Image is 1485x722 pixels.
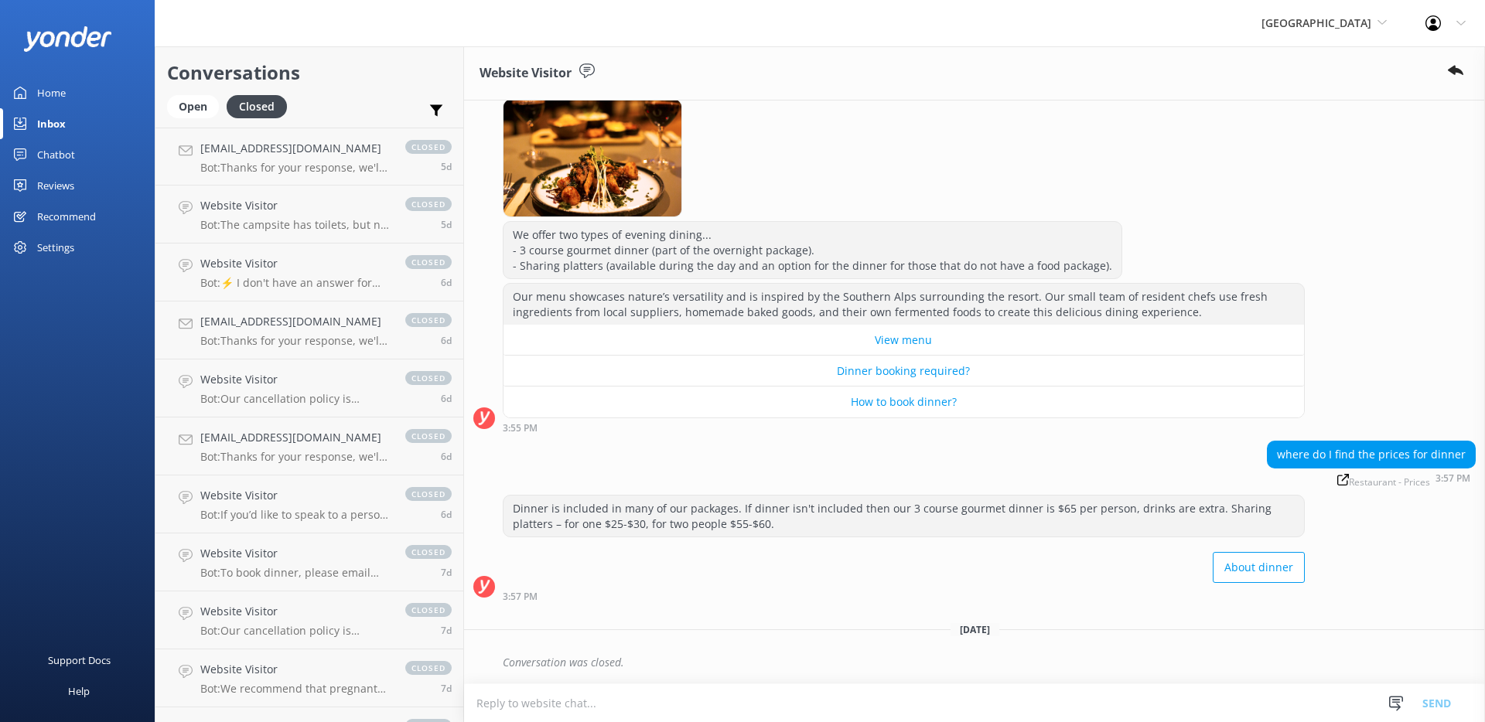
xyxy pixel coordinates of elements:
span: Sep 10 2025 06:31pm (UTC +12:00) Pacific/Auckland [441,276,452,289]
p: Bot: Our cancellation policy is flexible. If you cancel more than 48 hours in advance of your boo... [200,624,390,638]
h4: Website Visitor [200,603,390,620]
h4: Website Visitor [200,197,390,214]
h3: Website Visitor [480,63,572,83]
strong: 3:57 PM [503,592,538,601]
div: 2024-09-21T21:58:20.850 [473,649,1476,676]
img: yonder-white-logo.png [23,26,112,52]
span: closed [405,603,452,617]
div: We offer two types of evening dining... - 3 course gourmet dinner (part of the overnight package)... [504,222,1121,278]
h4: Website Visitor [200,487,390,504]
span: [GEOGRAPHIC_DATA] [1261,15,1371,30]
span: Sep 11 2025 03:07pm (UTC +12:00) Pacific/Auckland [441,218,452,231]
div: Help [68,676,90,707]
div: Support Docs [48,645,111,676]
a: Website VisitorBot:Our cancellation policy is flexible. If you cancel more than 48 hours in advan... [155,359,463,417]
span: Restaurant - Prices [1337,474,1430,487]
h4: Website Visitor [200,255,390,272]
p: Bot: Thanks for your response, we'll get back to you as soon as we can during opening hours. [200,450,390,464]
span: closed [405,313,452,327]
span: closed [405,371,452,385]
p: Bot: If you’d like to speak to a person on the Maruia Hot Springs team, please email [EMAIL_ADDRE... [200,508,390,522]
p: Bot: Thanks for your response, we'll get back to you as soon as we can during opening hours. [200,334,390,348]
h4: Website Visitor [200,371,390,388]
a: Website VisitorBot:To book dinner, please email Maruia Hot Springs or select the option when book... [155,533,463,591]
span: Sep 09 2025 09:49pm (UTC +12:00) Pacific/Auckland [441,624,452,637]
span: closed [405,255,452,269]
a: [EMAIL_ADDRESS][DOMAIN_NAME]Bot:Thanks for your response, we'll get back to you as soon as we can... [155,301,463,359]
span: closed [405,429,452,443]
span: [DATE] [951,623,999,636]
p: Bot: Our cancellation policy is flexible. If you cancel more than 48 hours in advance of your boo... [200,392,390,406]
span: closed [405,197,452,211]
h4: [EMAIL_ADDRESS][DOMAIN_NAME] [200,313,390,330]
h2: Conversations [167,58,452,87]
strong: 3:57 PM [1435,474,1470,487]
div: Conversation was closed. [503,649,1476,676]
span: closed [405,140,452,154]
h4: [EMAIL_ADDRESS][DOMAIN_NAME] [200,429,390,446]
h4: Website Visitor [200,545,390,562]
a: Closed [227,97,295,114]
span: Sep 10 2025 03:49pm (UTC +12:00) Pacific/Auckland [441,334,452,347]
div: Closed [227,95,287,118]
div: Sep 17 2024 09:57am (UTC +12:00) Pacific/Auckland [1267,472,1476,487]
span: Sep 12 2025 12:28am (UTC +12:00) Pacific/Auckland [441,160,452,173]
p: Bot: Thanks for your response, we'll get back to you as soon as we can during opening hours. [200,161,390,175]
a: Open [167,97,227,114]
a: Website VisitorBot:The campsite has toilets, but no other facilities such as cooking or washing f... [155,186,463,244]
a: Website VisitorBot:We recommend that pregnant women are cautious when bathing in hot mineral wate... [155,649,463,707]
h4: [EMAIL_ADDRESS][DOMAIN_NAME] [200,140,390,157]
p: Bot: The campsite has toilets, but no other facilities such as cooking or washing facilities. Sho... [200,218,390,232]
p: Bot: To book dinner, please email Maruia Hot Springs or select the option when booking a package ... [200,566,390,580]
a: Website VisitorBot:If you’d like to speak to a person on the Maruia Hot Springs team, please emai... [155,475,463,533]
span: Sep 09 2025 07:54pm (UTC +12:00) Pacific/Auckland [441,682,452,695]
span: Sep 10 2025 01:30pm (UTC +12:00) Pacific/Auckland [441,392,452,405]
div: Reviews [37,170,74,201]
button: Dinner booking required? [504,356,1304,387]
strong: 3:55 PM [503,424,538,433]
a: Website VisitorBot:Our cancellation policy is flexible. If you cancel more than 48 hours in advan... [155,591,463,649]
div: Home [37,77,66,108]
span: Sep 10 2025 11:46am (UTC +12:00) Pacific/Auckland [441,508,452,521]
a: View menu [504,325,1304,356]
span: Sep 10 2025 03:12am (UTC +12:00) Pacific/Auckland [441,566,452,579]
button: About dinner [1213,552,1305,583]
div: Open [167,95,219,118]
div: Settings [37,232,74,263]
h4: Website Visitor [200,661,390,678]
div: Dinner is included in many of our packages. If dinner isn't included then our 3 course gourmet di... [504,496,1304,536]
a: [EMAIL_ADDRESS][DOMAIN_NAME]Bot:Thanks for your response, we'll get back to you as soon as we can... [155,417,463,475]
a: [EMAIL_ADDRESS][DOMAIN_NAME]Bot:Thanks for your response, we'll get back to you as soon as we can... [155,128,463,186]
p: Bot: ⚡ I don't have an answer for that in my knowledge base. Please try and rephrase your questio... [200,276,390,290]
div: Sep 17 2024 09:57am (UTC +12:00) Pacific/Auckland [503,591,1305,601]
div: Chatbot [37,139,75,170]
div: Inbox [37,108,66,139]
div: Our menu showcases nature’s versatility and is inspired by the Southern Alps surrounding the reso... [504,284,1304,325]
div: where do I find the prices for dinner [1268,441,1475,468]
div: Sep 17 2024 09:55am (UTC +12:00) Pacific/Auckland [503,422,1305,433]
a: Website VisitorBot:⚡ I don't have an answer for that in my knowledge base. Please try and rephras... [155,244,463,301]
span: closed [405,661,452,675]
p: Bot: We recommend that pregnant women are cautious when bathing in hot mineral water and only soa... [200,682,390,696]
span: closed [405,545,452,559]
div: Recommend [37,201,96,232]
span: Sep 10 2025 01:08pm (UTC +12:00) Pacific/Auckland [441,450,452,463]
span: closed [405,487,452,501]
button: How to book dinner? [504,387,1304,417]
